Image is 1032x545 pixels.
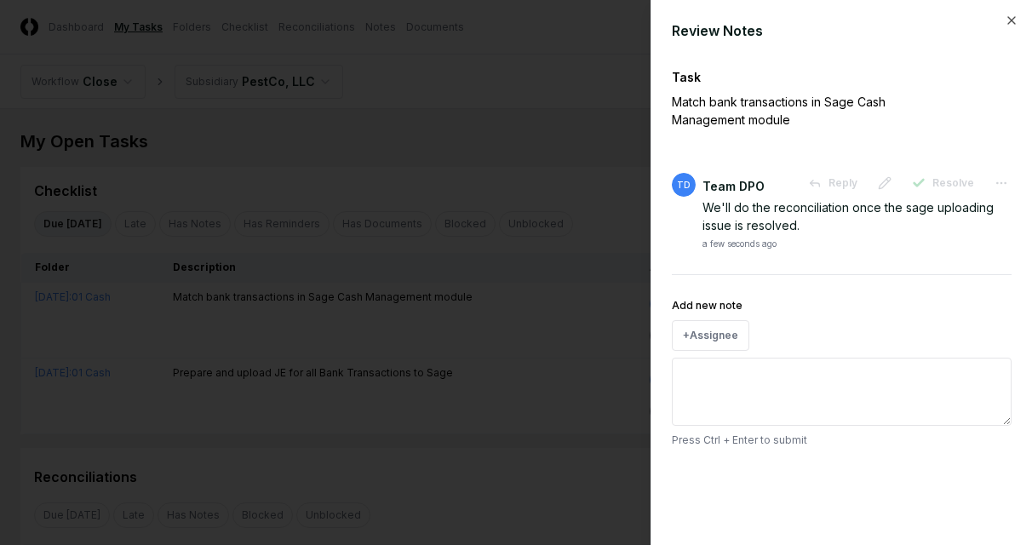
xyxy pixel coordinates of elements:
[672,20,1012,41] div: Review Notes
[672,320,749,351] button: +Assignee
[702,198,1012,234] div: We'll do the reconciliation once the sage uploading issue is resolved.
[672,68,1012,86] div: Task
[672,433,1012,448] p: Press Ctrl + Enter to submit
[932,175,974,191] span: Resolve
[798,168,868,198] button: Reply
[702,177,765,195] div: Team DPO
[902,168,984,198] button: Resolve
[672,299,742,312] label: Add new note
[672,93,953,129] p: Match bank transactions in Sage Cash Management module
[702,238,777,250] div: a few seconds ago
[677,179,691,192] span: TD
